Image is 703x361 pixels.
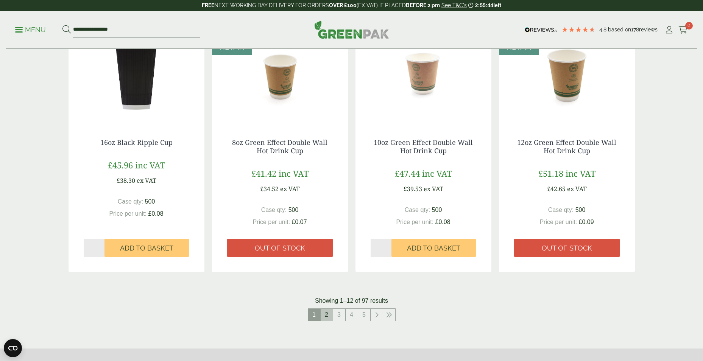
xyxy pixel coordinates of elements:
span: Out of stock [255,244,305,252]
img: GreenPak Supplies [314,20,389,39]
button: Open CMP widget [4,339,22,357]
span: Out of stock [542,244,592,252]
a: 8oz Green Effect Double Wall Hot Drink Cup [232,138,327,155]
span: £0.08 [148,210,164,217]
img: 12oz Green Effect Double Wall Hot Drink Cup [499,29,635,123]
strong: BEFORE 2 pm [406,2,440,8]
span: Price per unit: [396,219,433,225]
span: Add to Basket [120,244,173,252]
span: Case qty: [261,207,287,213]
span: £51.18 [538,168,563,179]
span: £38.30 [117,176,135,185]
span: Case qty: [405,207,430,213]
a: 12oz Green Effect Double Wall Hot Drink Cup [517,138,616,155]
a: 0 [678,24,688,36]
span: £0.07 [292,219,307,225]
i: Cart [678,26,688,34]
a: 10oz Green Effect Double Wall Hot Drink Cup [374,138,473,155]
span: ex VAT [567,185,587,193]
span: £39.53 [404,185,422,193]
a: 16oz Black Ripple Cup [100,138,173,147]
span: inc VAT [566,168,595,179]
span: 1 [308,309,320,321]
span: 500 [145,198,155,205]
span: 500 [575,207,586,213]
img: 8oz Green Effect Double Wall Cup [212,29,348,123]
span: £42.65 [547,185,566,193]
button: Add to Basket [391,239,476,257]
a: Out of stock [514,239,620,257]
img: 16oz Black Ripple Cup-0 [69,29,204,123]
button: Add to Basket [104,239,189,257]
span: £0.09 [579,219,594,225]
span: Based on [608,26,631,33]
span: Case qty: [118,198,143,205]
span: inc VAT [135,159,165,171]
span: £47.44 [395,168,420,179]
span: left [493,2,501,8]
span: inc VAT [279,168,309,179]
span: £41.42 [251,168,276,179]
span: £0.08 [435,219,450,225]
img: 5330018A 10oz Green Effect Double Wall Hot Drink Cup 285ml [355,29,491,123]
p: Menu [15,25,46,34]
span: 0 [685,22,693,30]
span: £45.96 [108,159,133,171]
span: ex VAT [280,185,300,193]
p: Showing 1–12 of 97 results [315,296,388,305]
span: 2:55:44 [475,2,493,8]
span: 178 [631,26,639,33]
span: 500 [432,207,442,213]
a: See T&C's [441,2,467,8]
span: Price per unit: [253,219,290,225]
span: reviews [639,26,658,33]
i: My Account [664,26,674,34]
strong: OVER £100 [329,2,357,8]
a: 5 [358,309,370,321]
img: REVIEWS.io [525,27,558,33]
a: Menu [15,25,46,33]
span: 4.8 [599,26,608,33]
span: inc VAT [422,168,452,179]
span: 500 [288,207,299,213]
span: ex VAT [424,185,443,193]
div: 4.78 Stars [561,26,595,33]
a: 4 [346,309,358,321]
span: Price per unit: [109,210,147,217]
span: Case qty: [548,207,574,213]
strong: FREE [202,2,214,8]
span: Add to Basket [407,244,460,252]
a: 2 [321,309,333,321]
a: 3 [333,309,345,321]
span: Price per unit: [539,219,577,225]
span: ex VAT [137,176,156,185]
a: Out of stock [227,239,333,257]
span: £34.52 [260,185,279,193]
